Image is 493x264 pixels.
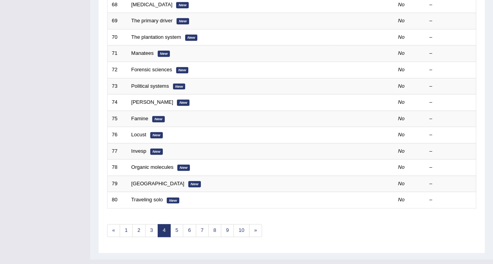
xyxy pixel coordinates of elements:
[398,116,405,121] em: No
[188,181,201,187] em: New
[185,34,198,41] em: New
[429,164,472,171] div: –
[398,50,405,56] em: No
[107,78,127,94] td: 73
[131,164,174,170] a: Organic molecules
[398,181,405,186] em: No
[176,67,189,73] em: New
[107,13,127,29] td: 69
[131,148,146,154] a: Invesp
[398,99,405,105] em: No
[131,34,181,40] a: The plantation system
[167,197,179,204] em: New
[196,224,209,237] a: 7
[208,224,221,237] a: 8
[107,175,127,192] td: 79
[398,197,405,203] em: No
[120,224,133,237] a: 1
[429,83,472,90] div: –
[131,18,173,24] a: The primary driver
[429,180,472,188] div: –
[177,99,189,106] em: New
[131,50,154,56] a: Manatees
[150,132,163,138] em: New
[107,224,120,237] a: «
[131,181,184,186] a: [GEOGRAPHIC_DATA]
[429,131,472,139] div: –
[107,143,127,159] td: 77
[152,116,165,122] em: New
[398,164,405,170] em: No
[429,34,472,41] div: –
[158,224,171,237] a: 4
[131,99,173,105] a: [PERSON_NAME]
[173,83,186,90] em: New
[429,17,472,25] div: –
[429,115,472,123] div: –
[398,83,405,89] em: No
[249,224,262,237] a: »
[131,2,173,7] a: [MEDICAL_DATA]
[221,224,234,237] a: 9
[429,50,472,57] div: –
[183,224,196,237] a: 6
[398,18,405,24] em: No
[150,148,163,155] em: New
[176,2,189,8] em: New
[177,165,190,171] em: New
[131,83,169,89] a: Political systems
[107,192,127,208] td: 80
[429,1,472,9] div: –
[158,51,170,57] em: New
[233,224,249,237] a: 10
[398,34,405,40] em: No
[131,116,148,121] a: Famine
[132,224,145,237] a: 2
[398,132,405,137] em: No
[107,127,127,143] td: 76
[107,159,127,176] td: 78
[131,132,146,137] a: Locust
[131,67,172,72] a: Forensic sciences
[107,94,127,111] td: 74
[107,110,127,127] td: 75
[176,18,189,24] em: New
[107,29,127,45] td: 70
[429,99,472,106] div: –
[398,148,405,154] em: No
[131,197,163,203] a: Traveling solo
[107,61,127,78] td: 72
[170,224,183,237] a: 5
[398,67,405,72] em: No
[145,224,158,237] a: 3
[429,66,472,74] div: –
[398,2,405,7] em: No
[107,45,127,62] td: 71
[429,148,472,155] div: –
[429,196,472,204] div: –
